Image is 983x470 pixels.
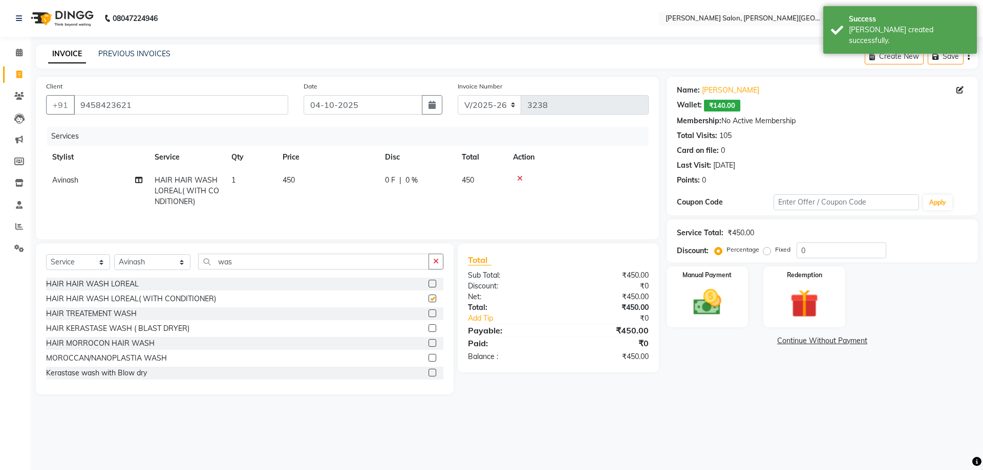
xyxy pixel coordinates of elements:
span: HAIR HAIR WASH LOREAL( WITH CONDITIONER) [155,175,219,206]
a: PREVIOUS INVOICES [98,49,170,58]
div: Success [849,14,969,25]
div: Coupon Code [677,197,774,208]
input: Search by Name/Mobile/Email/Code [74,95,288,115]
div: Discount: [460,281,558,292]
div: Name: [677,85,700,96]
div: ₹0 [558,337,656,349]
div: Last Visit: [677,160,711,171]
label: Manual Payment [682,271,732,280]
label: Redemption [787,271,822,280]
div: Membership: [677,116,721,126]
div: Bill created successfully. [849,25,969,46]
div: [DATE] [713,160,735,171]
span: 450 [462,175,474,185]
span: | [399,175,401,186]
span: ₹140.00 [704,100,740,111]
div: HAIR TREATEMENT WASH [46,308,137,319]
div: Net: [460,292,558,302]
div: HAIR KERASTASE WASH ( BLAST DRYER) [46,323,189,334]
img: _gift.svg [781,286,827,321]
div: HAIR HAIR WASH LOREAL [46,279,139,289]
div: ₹450.00 [558,351,656,362]
div: Paid: [460,337,558,349]
img: _cash.svg [685,286,731,319]
div: MOROCCAN/NANOPLASTIA WASH [46,353,167,364]
span: 0 % [405,175,418,186]
label: Percentage [726,245,759,254]
div: Card on file: [677,145,719,156]
div: Wallet: [677,100,702,111]
a: [PERSON_NAME] [702,85,759,96]
a: Continue Without Payment [669,335,976,346]
button: Save [928,49,964,64]
div: Total Visits: [677,130,717,141]
span: 450 [283,175,295,185]
div: Services [47,127,656,146]
div: 105 [719,130,732,141]
div: ₹450.00 [558,270,656,281]
div: ₹450.00 [558,324,656,337]
span: 1 [231,175,236,185]
div: ₹450.00 [558,292,656,302]
div: Service Total: [677,228,723,238]
div: ₹450.00 [558,302,656,313]
button: Create New [865,49,924,64]
div: ₹0 [574,313,656,324]
div: No Active Membership [677,116,968,126]
a: Add Tip [460,313,574,324]
span: Avinash [52,175,78,185]
a: INVOICE [48,45,86,63]
div: Points: [677,175,700,186]
div: Sub Total: [460,270,558,281]
div: ₹0 [558,281,656,292]
b: 08047224946 [113,4,158,33]
input: Enter Offer / Coupon Code [774,194,919,210]
th: Qty [225,146,276,169]
label: Fixed [775,245,790,254]
label: Invoice Number [458,82,502,91]
div: 0 [721,145,725,156]
button: +91 [46,95,75,115]
th: Total [456,146,507,169]
th: Stylist [46,146,148,169]
div: HAIR MORROCON HAIR WASH [46,338,155,349]
th: Disc [379,146,456,169]
div: Total: [460,302,558,313]
div: 0 [702,175,706,186]
div: Discount: [677,245,709,256]
div: ₹450.00 [728,228,754,238]
label: Date [304,82,317,91]
div: HAIR HAIR WASH LOREAL( WITH CONDITIONER) [46,294,216,304]
input: Search or Scan [198,254,430,270]
img: logo [26,4,96,33]
label: Client [46,82,62,91]
div: Kerastase wash with Blow dry [46,368,147,378]
button: Apply [923,195,952,210]
span: 0 F [385,175,395,186]
th: Price [276,146,379,169]
div: Balance : [460,351,558,362]
th: Service [148,146,225,169]
span: Total [468,255,491,265]
th: Action [507,146,649,169]
div: Payable: [460,324,558,337]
